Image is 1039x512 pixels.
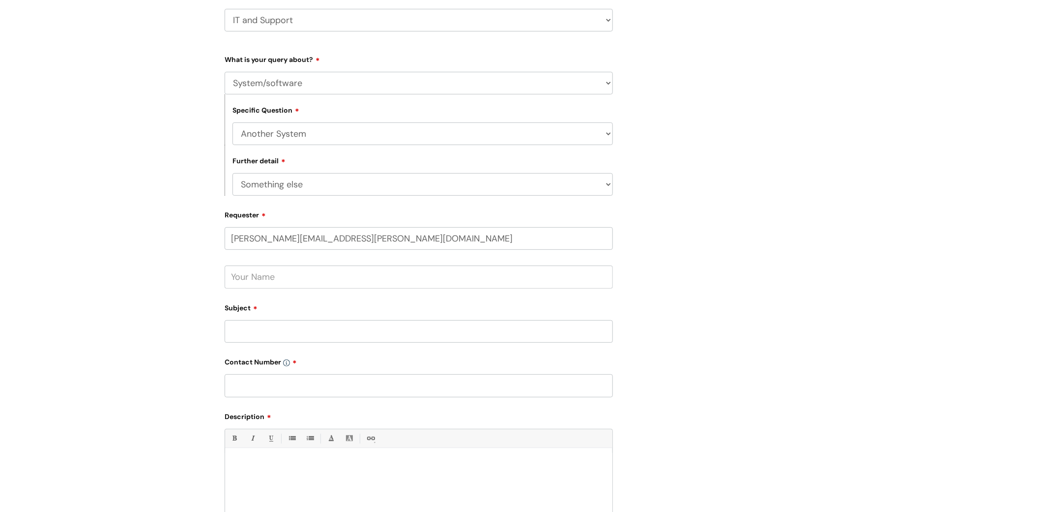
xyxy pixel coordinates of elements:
[264,432,277,445] a: Underline(Ctrl-U)
[225,227,613,250] input: Email
[286,432,298,445] a: • Unordered List (Ctrl-Shift-7)
[225,52,613,64] label: What is your query about?
[232,155,286,165] label: Further detail
[343,432,355,445] a: Back Color
[225,266,613,288] input: Your Name
[232,105,299,115] label: Specific Question
[325,432,337,445] a: Font Color
[364,432,376,445] a: Link
[246,432,259,445] a: Italic (Ctrl-I)
[225,355,613,366] label: Contact Number
[283,360,290,366] img: info-icon.svg
[228,432,240,445] a: Bold (Ctrl-B)
[225,208,613,219] label: Requester
[304,432,316,445] a: 1. Ordered List (Ctrl-Shift-8)
[225,301,613,312] label: Subject
[225,409,613,421] label: Description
